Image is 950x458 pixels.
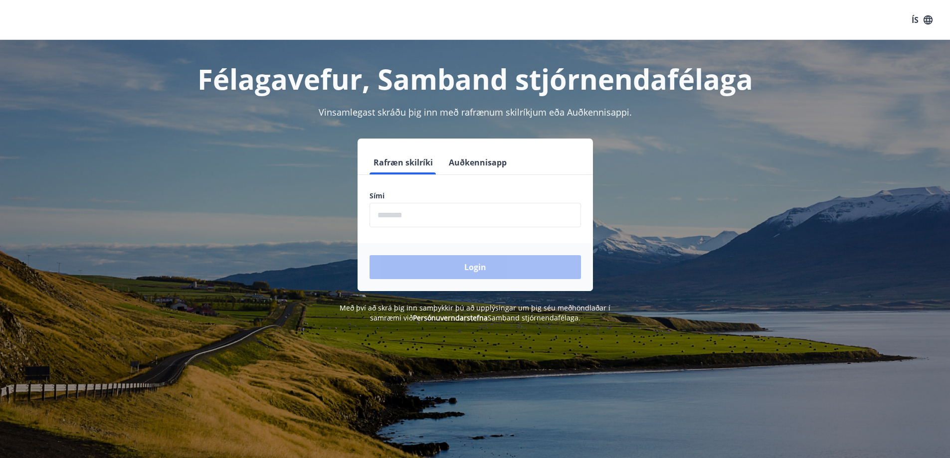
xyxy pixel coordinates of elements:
a: Persónuverndarstefna [413,313,488,322]
h1: Félagavefur, Samband stjórnendafélaga [128,60,822,98]
button: ÍS [906,11,938,29]
button: Auðkennisapp [445,151,511,174]
span: Vinsamlegast skráðu þig inn með rafrænum skilríkjum eða Auðkennisappi. [319,106,632,118]
span: Með því að skrá þig inn samþykkir þú að upplýsingar um þig séu meðhöndlaðar í samræmi við Samband... [340,303,610,322]
button: Rafræn skilríki [370,151,437,174]
label: Sími [370,191,581,201]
